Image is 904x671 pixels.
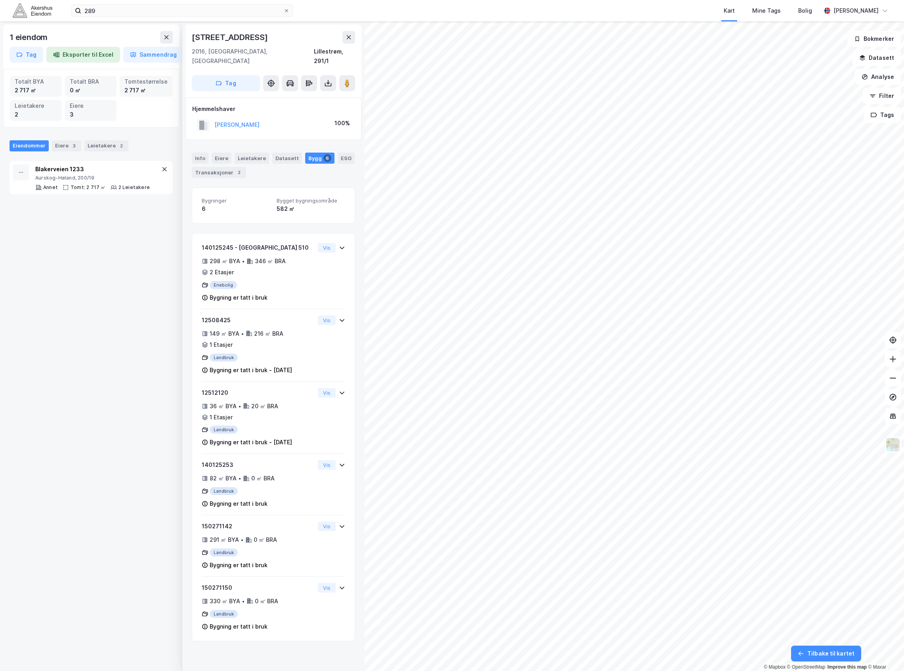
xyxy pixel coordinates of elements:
[210,499,268,509] div: Bygning er tatt i bruk
[210,340,233,350] div: 1 Etasjer
[254,535,277,545] div: 0 ㎡ BRA
[10,140,49,151] div: Eiendommer
[192,104,355,114] div: Hjemmelshaver
[277,204,345,214] div: 582 ㎡
[70,77,112,86] div: Totalt BRA
[852,50,901,66] button: Datasett
[254,329,283,338] div: 216 ㎡ BRA
[318,460,336,470] button: Vis
[10,31,49,44] div: 1 eiendom
[70,101,112,110] div: Eiere
[241,537,244,543] div: •
[242,258,245,264] div: •
[277,197,345,204] span: Bygget bygningsområde
[255,256,286,266] div: 346 ㎡ BRA
[318,243,336,252] button: Vis
[864,633,904,671] iframe: Chat Widget
[855,69,901,85] button: Analyse
[15,101,57,110] div: Leietakere
[192,153,208,164] div: Info
[202,204,270,214] div: 6
[70,110,112,119] div: 3
[242,598,245,604] div: •
[847,31,901,47] button: Bokmerker
[323,154,331,162] div: 6
[70,86,112,95] div: 0 ㎡
[238,403,241,409] div: •
[124,86,168,95] div: 2 717 ㎡
[787,664,826,670] a: OpenStreetMap
[764,664,786,670] a: Mapbox
[202,197,270,204] span: Bygninger
[338,153,355,164] div: ESG
[210,401,237,411] div: 36 ㎡ BYA
[752,6,781,15] div: Mine Tags
[863,88,901,104] button: Filter
[235,153,269,164] div: Leietakere
[10,47,43,63] button: Tag
[318,388,336,398] button: Vis
[84,140,128,151] div: Leietakere
[235,168,243,176] div: 2
[210,329,239,338] div: 149 ㎡ BYA
[43,184,58,191] div: Annet
[202,522,315,531] div: 150271142
[210,256,240,266] div: 298 ㎡ BYA
[864,107,901,123] button: Tags
[202,388,315,398] div: 12512120
[241,331,244,337] div: •
[202,583,315,593] div: 150271150
[123,47,183,63] button: Sammendrag
[52,140,81,151] div: Eiere
[251,401,278,411] div: 20 ㎡ BRA
[238,475,241,482] div: •
[35,175,150,181] div: Aurskog-Høland, 200/19
[210,596,240,606] div: 330 ㎡ BYA
[192,31,269,44] div: [STREET_ADDRESS]
[192,47,314,66] div: 2016, [GEOGRAPHIC_DATA], [GEOGRAPHIC_DATA]
[15,110,57,119] div: 2
[334,119,350,128] div: 100%
[212,153,231,164] div: Eiere
[255,596,278,606] div: 0 ㎡ BRA
[885,437,900,452] img: Z
[202,315,315,325] div: 12508425
[864,633,904,671] div: Kontrollprogram for chat
[210,438,292,447] div: Bygning er tatt i bruk - [DATE]
[71,184,106,191] div: Tomt: 2 717 ㎡
[70,142,78,150] div: 3
[251,474,275,483] div: 0 ㎡ BRA
[13,4,52,17] img: akershus-eiendom-logo.9091f326c980b4bce74ccdd9f866810c.svg
[828,664,867,670] a: Improve this map
[318,315,336,325] button: Vis
[210,622,268,631] div: Bygning er tatt i bruk
[833,6,879,15] div: [PERSON_NAME]
[798,6,812,15] div: Bolig
[318,583,336,593] button: Vis
[210,474,237,483] div: 82 ㎡ BYA
[318,522,336,531] button: Vis
[210,535,239,545] div: 291 ㎡ BYA
[192,75,260,91] button: Tag
[272,153,302,164] div: Datasett
[35,164,150,174] div: Blakerveien 1233
[210,293,268,302] div: Bygning er tatt i bruk
[791,646,861,661] button: Tilbake til kartet
[314,47,355,66] div: Lillestrøm, 291/1
[210,413,233,422] div: 1 Etasjer
[46,47,120,63] button: Eksporter til Excel
[15,86,57,95] div: 2 717 ㎡
[124,77,168,86] div: Tomtestørrelse
[117,142,125,150] div: 2
[724,6,735,15] div: Kart
[305,153,334,164] div: Bygg
[15,77,57,86] div: Totalt BYA
[81,5,283,17] input: Søk på adresse, matrikkel, gårdeiere, leietakere eller personer
[118,184,150,191] div: 2 Leietakere
[192,167,246,178] div: Transaksjoner
[202,460,315,470] div: 140125253
[202,243,315,252] div: 140125245 - [GEOGRAPHIC_DATA] 510
[210,560,268,570] div: Bygning er tatt i bruk
[210,268,234,277] div: 2 Etasjer
[210,365,292,375] div: Bygning er tatt i bruk - [DATE]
